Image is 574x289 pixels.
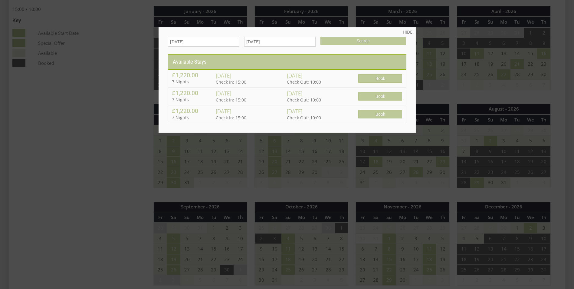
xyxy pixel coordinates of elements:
[216,79,246,85] span: Check In: 15:00
[172,108,216,115] h4: £1,220.00
[168,70,406,88] a: £1,220.00 7 Nights [DATE] Check In: 15:00 [DATE] Check Out: 10:00 Book
[287,79,321,85] span: Check Out: 10:00
[358,110,402,118] span: Book
[172,97,216,102] p: 7 Nights
[287,72,302,79] span: [DATE]
[358,74,402,83] span: Book
[358,92,402,101] span: Book
[168,88,406,105] a: £1,220.00 7 Nights [DATE] Check In: 15:00 [DATE] Check Out: 10:00 Book
[216,90,231,97] span: [DATE]
[172,79,216,85] p: 7 Nights
[216,108,231,115] span: [DATE]
[216,97,246,103] span: Check In: 15:00
[168,105,406,123] a: £1,220.00 7 Nights [DATE] Check In: 15:00 [DATE] Check Out: 10:00 Book
[172,72,216,79] h4: £1,220.00
[216,72,231,79] span: [DATE]
[287,90,302,97] span: [DATE]
[403,29,412,35] a: HIDE
[320,37,406,45] input: Search
[244,37,316,47] input: Departure Date (Optional)
[172,115,216,120] p: 7 Nights
[287,115,321,121] span: Check Out: 10:00
[168,37,239,47] input: Arrival Date
[287,108,302,115] span: [DATE]
[173,59,402,65] h3: Available Stays
[172,90,216,97] h4: £1,220.00
[216,115,246,121] span: Check In: 15:00
[287,97,321,103] span: Check Out: 10:00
